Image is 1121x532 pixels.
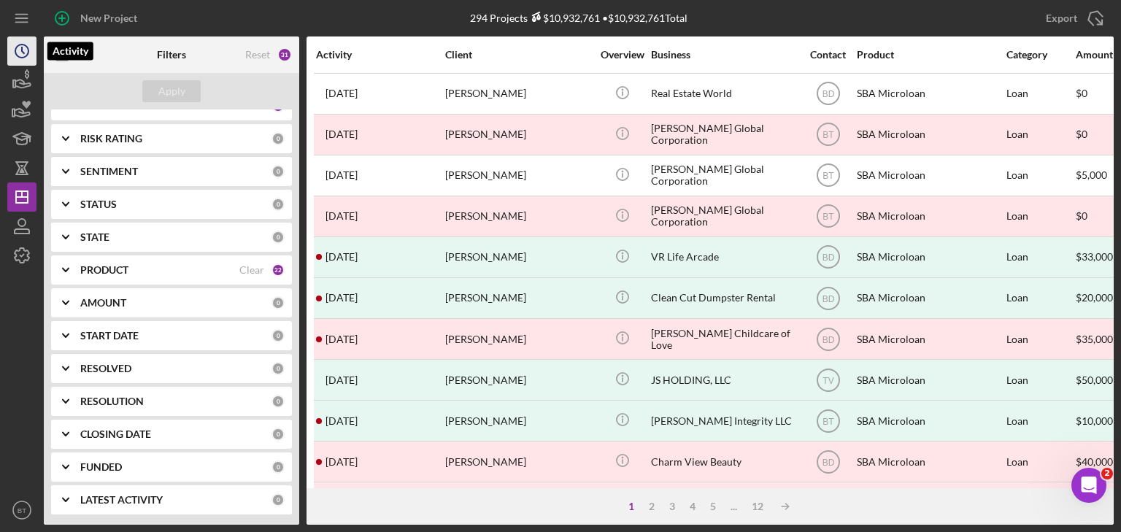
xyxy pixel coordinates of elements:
b: RESOLUTION [80,396,144,407]
div: Real Estate World [651,74,797,113]
div: Reset [245,49,270,61]
div: SBA Microloan [857,279,1003,317]
div: [PERSON_NAME] [445,442,591,481]
button: New Project [44,4,152,33]
div: Loan [1006,401,1074,440]
div: SBA Microloan [857,238,1003,277]
b: RESOLVED [80,363,131,374]
div: 294 Projects • $10,932,761 Total [470,12,687,24]
div: $10,932,761 [528,12,600,24]
div: SBA Microloan [857,401,1003,440]
text: BT [18,506,26,514]
time: 2021-09-20 18:16 [325,169,358,181]
div: 12 [744,501,771,512]
div: Loan [1006,320,1074,358]
div: SBA Microloan [857,115,1003,154]
text: BD [822,252,834,263]
div: Overview [595,49,650,61]
div: Loan [1006,197,1074,236]
time: 2021-11-01 16:13 [325,456,358,468]
div: 0 [271,329,285,342]
div: Clean Cut Dumpster Rental [651,279,797,317]
text: BT [823,130,834,140]
div: VR Life Arcade [651,238,797,277]
b: STATE [80,231,109,243]
time: 2021-09-20 18:07 [325,128,358,140]
div: 4 [682,501,703,512]
div: Clear [239,264,264,276]
div: Activity [316,49,444,61]
div: Loan [1006,361,1074,399]
div: 0 [271,362,285,375]
div: ... [723,501,744,512]
div: [PERSON_NAME] Global Corporation [651,115,797,154]
b: LATEST ACTIVITY [80,494,163,506]
div: Charm View Beauty [651,442,797,481]
span: 2 [1101,468,1113,479]
div: Loan [1006,156,1074,195]
span: $0 [1076,87,1087,99]
div: [PERSON_NAME] [445,483,591,522]
div: [PERSON_NAME] [445,115,591,154]
text: TV [823,375,833,385]
div: [PERSON_NAME] [445,401,591,440]
b: STATUS [80,198,117,210]
div: [PERSON_NAME] [445,320,591,358]
div: SBA Microloan [857,483,1003,522]
div: [PERSON_NAME] [445,197,591,236]
div: Chisel [651,483,797,522]
div: SBA Microloan [857,361,1003,399]
b: CLOSING DATE [80,428,151,440]
b: AMOUNT [80,297,126,309]
button: Apply [142,80,201,102]
div: 1 [621,501,642,512]
div: Client [445,49,591,61]
div: [PERSON_NAME] [445,361,591,399]
text: BT [823,171,834,181]
button: Export [1031,4,1114,33]
time: 2022-09-07 17:32 [325,415,358,427]
div: 0 [271,132,285,145]
div: 0 [271,165,285,178]
div: Loan [1006,238,1074,277]
b: Filters [157,49,186,61]
div: [PERSON_NAME] [445,156,591,195]
time: 2021-09-17 19:12 [325,88,358,99]
div: [PERSON_NAME] Childcare of Love [651,320,797,358]
div: 0 [271,395,285,408]
text: BD [822,293,834,304]
div: 31 [277,47,292,62]
div: [PERSON_NAME] Global Corporation [651,197,797,236]
div: Contact [801,49,855,61]
div: 5 [703,501,723,512]
time: 2022-06-06 12:24 [325,210,358,222]
div: 3 [662,501,682,512]
b: FUNDED [80,461,122,473]
b: START DATE [80,330,139,342]
div: SBA Microloan [857,320,1003,358]
div: [PERSON_NAME] Global Corporation [651,156,797,195]
b: PRODUCT [80,264,128,276]
div: New Project [80,4,137,33]
div: 0 [271,493,285,506]
div: Business [651,49,797,61]
div: Loan [1006,74,1074,113]
div: Export [1046,4,1077,33]
text: BD [822,457,834,467]
div: Loan [1006,442,1074,481]
iframe: Intercom live chat [1071,468,1106,503]
div: 0 [271,231,285,244]
div: [PERSON_NAME] [445,74,591,113]
div: Loan [1006,115,1074,154]
div: [PERSON_NAME] Integrity LLC [651,401,797,440]
div: 0 [271,198,285,211]
div: Apply [158,80,185,102]
div: JS HOLDING, LLC [651,361,797,399]
div: SBA Microloan [857,442,1003,481]
div: SBA Microloan [857,156,1003,195]
text: BT [823,212,834,222]
b: RISK RATING [80,133,142,144]
span: $5,000 [1076,169,1107,181]
div: 0 [271,460,285,474]
div: Product [857,49,1003,61]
